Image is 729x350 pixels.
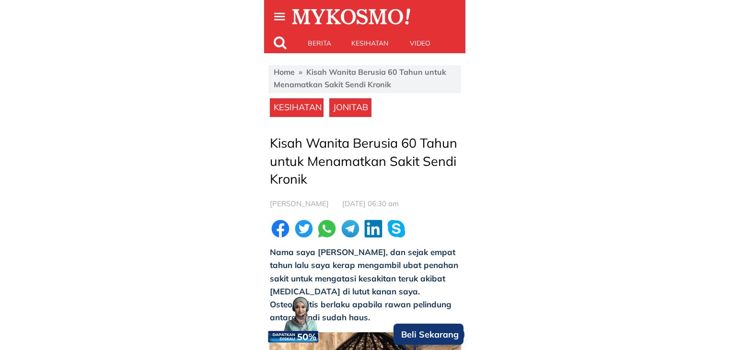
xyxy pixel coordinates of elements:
[395,34,445,53] p: Video
[393,324,463,345] p: Beli Sekarang
[270,198,462,210] h3: [PERSON_NAME] [DATE] 06:30 am
[396,325,464,344] p: Beli Sekarang
[345,34,395,53] p: Kesihatan
[274,101,326,115] h3: KESIHATAN
[270,134,462,188] p: Kisah Wanita Berusia 60 Tahun untuk Menamatkan Sakit Sendi Kronik
[294,34,345,53] p: Berita
[274,66,456,91] div: Home » Kisah Wanita Berusia 60 Tahun untuk Menamatkan Sakit Sendi Kronik
[270,245,462,337] h3: Nama saya [PERSON_NAME], dan sejak empat tahun lalu saya kerap mengambil ubat penahan sakit untuk...
[333,101,371,115] h3: JONITAB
